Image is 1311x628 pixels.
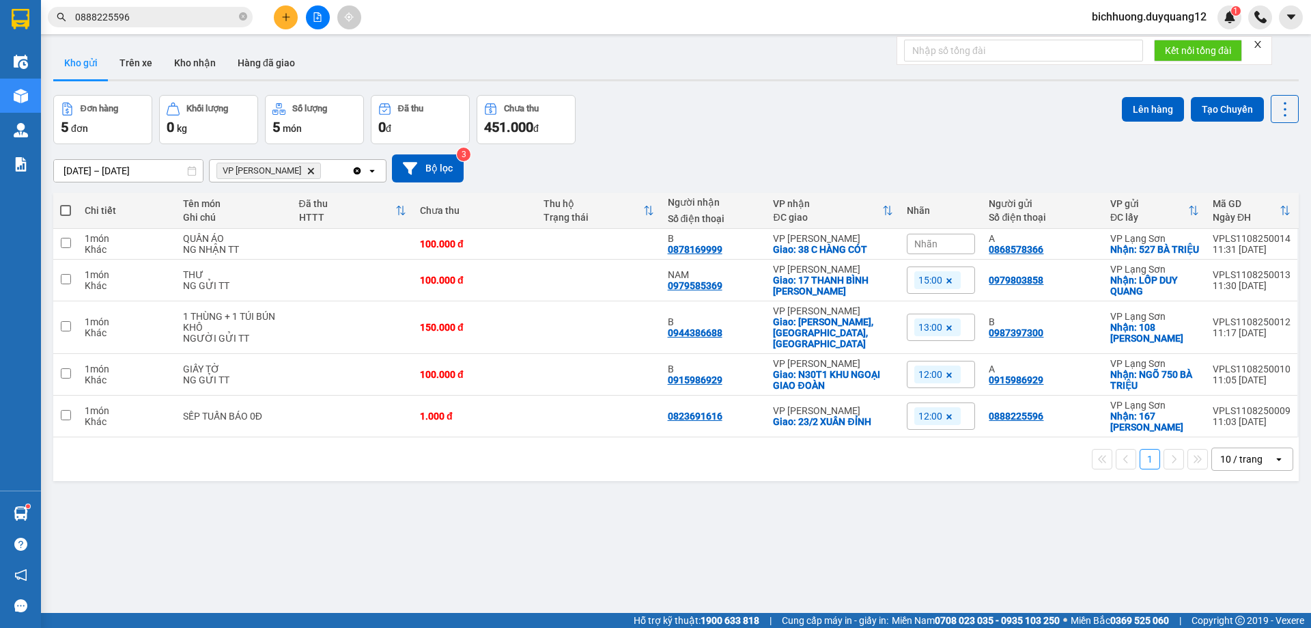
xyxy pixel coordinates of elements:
[918,410,942,422] span: 12:00
[773,198,882,209] div: VP nhận
[1213,374,1291,385] div: 11:05 [DATE]
[371,95,470,144] button: Đã thu0đ
[54,160,203,182] input: Select a date range.
[1110,615,1169,626] strong: 0369 525 060
[989,316,1096,327] div: B
[537,193,660,229] th: Toggle SortBy
[668,269,760,280] div: NAM
[770,613,772,628] span: |
[1213,212,1280,223] div: Ngày ĐH
[1110,275,1199,297] div: Nhận: LỐP DUY QUANG
[81,104,118,113] div: Đơn hàng
[1213,244,1291,255] div: 11:31 [DATE]
[1154,40,1242,62] button: Kết nối tổng đài
[183,333,285,344] div: NGƯỜI GỬI TT
[85,280,169,291] div: Khác
[766,193,900,229] th: Toggle SortBy
[1165,43,1231,58] span: Kết nối tổng đài
[12,9,29,29] img: logo-vxr
[53,46,109,79] button: Kho gửi
[183,269,285,280] div: THƯ
[773,305,893,316] div: VP [PERSON_NAME]
[392,154,464,182] button: Bộ lọc
[183,198,285,209] div: Tên món
[1110,322,1199,344] div: Nhận: 108 NGUYỄN DU
[1081,8,1217,25] span: bichhuong.duyquang12
[420,205,530,216] div: Chưa thu
[239,12,247,21] span: close-circle
[773,358,893,369] div: VP [PERSON_NAME]
[1254,11,1267,23] img: phone-icon
[773,369,893,391] div: Giao: N30T1 KHU NGOẠI GIAO ĐOÀN
[1110,411,1199,433] div: Nhận: 167 CHU VĂN AN
[420,411,530,422] div: 1.000 đ
[1235,616,1245,625] span: copyright
[265,95,364,144] button: Số lượng5món
[272,119,280,135] span: 5
[918,368,942,381] span: 12:00
[1191,97,1264,122] button: Tạo Chuyến
[668,411,722,422] div: 0823691616
[186,104,228,113] div: Khối lượng
[85,233,169,244] div: 1 món
[378,119,386,135] span: 0
[989,374,1043,385] div: 0915986929
[1213,198,1280,209] div: Mã GD
[1213,280,1291,291] div: 11:30 [DATE]
[71,123,88,134] span: đơn
[1110,400,1199,411] div: VP Lạng Sơn
[773,233,893,244] div: VP [PERSON_NAME]
[283,123,302,134] span: món
[14,599,27,612] span: message
[504,104,539,113] div: Chưa thu
[484,119,533,135] span: 451.000
[1213,405,1291,416] div: VPLS1108250009
[183,233,285,244] div: QUẦN ÁO
[85,244,169,255] div: Khác
[1253,40,1263,49] span: close
[14,157,28,172] img: solution-icon
[668,213,760,224] div: Số điện thoại
[1110,369,1199,391] div: Nhận: NGÕ 750 BÀ TRIỆU
[14,569,27,582] span: notification
[420,275,530,286] div: 100.000 đ
[1110,233,1199,244] div: VP Lạng Sơn
[773,244,893,255] div: Giao: 38 C HÀNG CÓT
[183,374,285,385] div: NG GỬI TT
[668,374,722,385] div: 0915986929
[1110,212,1188,223] div: ĐC lấy
[14,538,27,551] span: question-circle
[420,238,530,249] div: 100.000 đ
[313,12,322,22] span: file-add
[773,316,893,349] div: Giao: VINCOM TRẦN DUY HƯNG,cầu giấy,hà nội
[1110,358,1199,369] div: VP Lạng Sơn
[668,244,722,255] div: 0878169999
[292,104,327,113] div: Số lượng
[1110,264,1199,275] div: VP Lạng Sơn
[544,198,643,209] div: Thu hộ
[85,327,169,338] div: Khác
[1110,198,1188,209] div: VP gửi
[989,327,1043,338] div: 0987397300
[183,212,285,223] div: Ghi chú
[1122,97,1184,122] button: Lên hàng
[701,615,759,626] strong: 1900 633 818
[918,274,942,286] span: 15:00
[324,164,325,178] input: Selected VP Minh Khai.
[773,275,893,297] div: Giao: 17 THANH BÌNH MỘ LAO HĐ
[668,327,722,338] div: 0944386688
[167,119,174,135] span: 0
[773,416,893,427] div: Giao: 23/2 XUÂN ĐỈNH
[239,11,247,24] span: close-circle
[1179,613,1181,628] span: |
[904,40,1143,62] input: Nhập số tổng đài
[1206,193,1297,229] th: Toggle SortBy
[1140,449,1160,469] button: 1
[989,198,1096,209] div: Người gửi
[918,321,942,333] span: 13:00
[1213,316,1291,327] div: VPLS1108250012
[183,280,285,291] div: NG GỬI TT
[292,193,413,229] th: Toggle SortBy
[163,46,227,79] button: Kho nhận
[773,212,882,223] div: ĐC giao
